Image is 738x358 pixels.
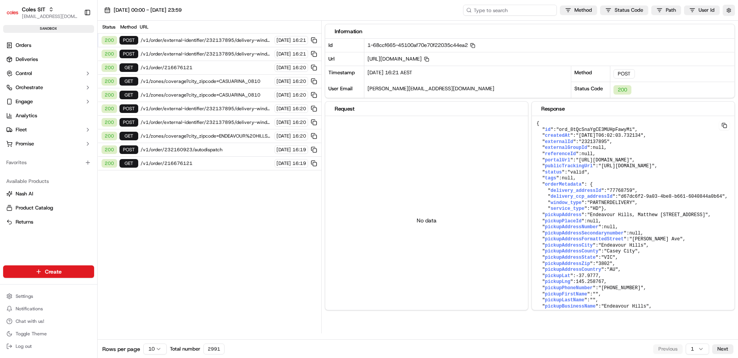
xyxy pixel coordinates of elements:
[545,273,570,279] span: pickupLat
[3,156,94,169] div: Favorites
[119,50,138,58] div: POST
[141,78,272,84] span: /v1/zones/coverage?city_zipcode=CASUARINA_0810
[133,77,142,86] button: Start new chat
[276,160,291,166] span: [DATE]
[102,91,117,99] div: 200
[22,5,45,13] button: Coles SIT
[119,145,138,154] div: POST
[545,127,551,132] span: id
[102,50,117,58] div: 200
[8,7,23,23] img: Nash
[364,66,571,82] div: [DATE] 16:21 AEST
[545,170,562,175] span: status
[712,344,733,354] button: Next
[3,303,94,314] button: Notifications
[6,204,91,211] a: Product Catalog
[571,66,610,82] div: Method
[141,160,272,166] span: /v1/order/216676121
[276,37,291,43] span: [DATE]
[119,77,138,86] div: GET
[567,170,587,175] span: "valid"
[141,106,272,112] span: /v1/order/external-identifier/232137895/delivery-window/book
[551,194,612,199] span: delivery_ccp_addressId
[576,158,632,163] span: "[URL][DOMAIN_NAME]"
[292,51,306,57] span: 16:21
[545,279,570,285] span: pickupLng
[629,236,683,242] span: "[PERSON_NAME] Ave"
[119,91,138,99] div: GET
[3,67,94,80] button: Control
[3,265,94,278] button: Create
[276,119,291,125] span: [DATE]
[604,224,615,230] span: null
[16,190,33,197] span: Nash AI
[551,188,601,193] span: delivery_addressId
[119,132,138,140] div: GET
[613,69,635,79] div: POST
[587,212,708,218] span: "Endeavour Hills, Matthew [STREET_ADDRESS]"
[684,5,720,15] button: User Id
[545,231,624,236] span: pickupAddressSecondarynumber
[6,218,91,226] a: Returns
[576,279,604,285] span: 145.258767
[545,212,582,218] span: pickupAddress
[16,331,47,337] span: Toggle Theme
[618,194,725,199] span: "d67dc6f2-9a03-4be8-b661-6040844a0b64"
[3,175,94,188] div: Available Products
[335,105,519,113] div: Request
[604,249,638,254] span: "Casey City"
[16,218,33,226] span: Returns
[22,13,78,20] button: [EMAIL_ADDRESS][DOMAIN_NAME]
[3,202,94,214] button: Product Catalog
[276,147,291,153] span: [DATE]
[325,66,364,82] div: Timestamp
[699,7,715,14] span: User Id
[102,63,117,72] div: 200
[276,92,291,98] span: [DATE]
[3,138,94,150] button: Promise
[6,6,19,19] img: Coles SIT
[545,158,570,163] span: portalUrl
[5,110,63,124] a: 📗Knowledge Base
[27,82,99,88] div: We're available if you need us!
[16,42,31,49] span: Orders
[16,112,37,119] span: Analytics
[276,51,291,57] span: [DATE]
[545,297,585,303] span: pickupLastName
[8,31,142,43] p: Welcome 👋
[3,81,94,94] button: Orchestrate
[3,39,94,52] a: Orders
[102,77,117,86] div: 200
[119,24,137,30] div: Method
[545,175,556,181] span: tags
[3,216,94,228] button: Returns
[587,218,599,224] span: null
[598,285,643,291] span: "[PHONE_NUMBER]"
[581,151,593,157] span: null
[102,104,117,113] div: 200
[16,140,34,147] span: Promise
[600,5,648,15] button: Status Code
[545,304,596,309] span: pickupBusinessName
[16,204,53,211] span: Product Catalog
[3,3,81,22] button: Coles SITColes SIT[EMAIL_ADDRESS][DOMAIN_NAME]
[292,64,306,71] span: 16:20
[119,104,138,113] div: POST
[140,24,318,30] div: URL
[292,133,306,139] span: 16:20
[16,318,44,324] span: Chat with us!
[141,147,272,153] span: /v1/order/232160923/autodispatch
[276,78,291,84] span: [DATE]
[102,36,117,45] div: 200
[367,85,494,92] span: [PERSON_NAME][EMAIL_ADDRESS][DOMAIN_NAME]
[545,243,593,248] span: pickupAddressCity
[16,84,43,91] span: Orchestrate
[8,114,14,120] div: 📗
[574,7,592,14] span: Method
[607,267,618,272] span: "AU"
[16,343,32,349] span: Log out
[545,163,593,169] span: publicTrackingUrl
[66,114,72,120] div: 💻
[571,82,610,98] div: Status Code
